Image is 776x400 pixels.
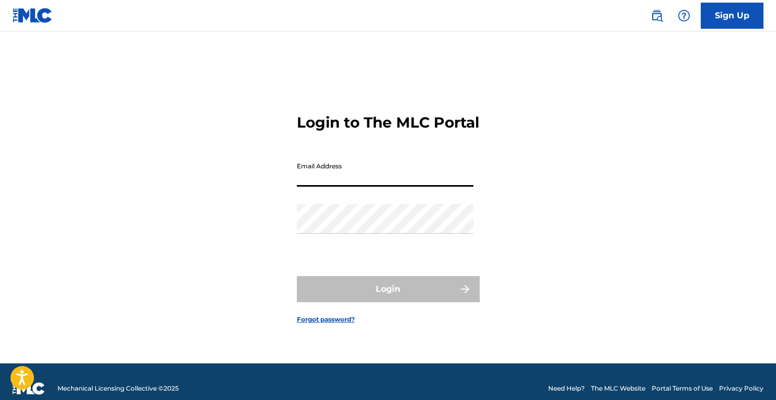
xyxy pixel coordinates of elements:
div: Help [674,5,694,26]
img: MLC Logo [13,8,53,23]
a: Sign Up [701,3,763,29]
img: help [678,9,690,22]
a: Privacy Policy [719,384,763,393]
img: search [651,9,663,22]
img: logo [13,382,45,395]
a: Forgot password? [297,315,355,324]
a: Public Search [646,5,667,26]
span: Mechanical Licensing Collective © 2025 [57,384,179,393]
a: Portal Terms of Use [652,384,713,393]
a: Need Help? [548,384,585,393]
a: The MLC Website [591,384,645,393]
h3: Login to The MLC Portal [297,113,479,132]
